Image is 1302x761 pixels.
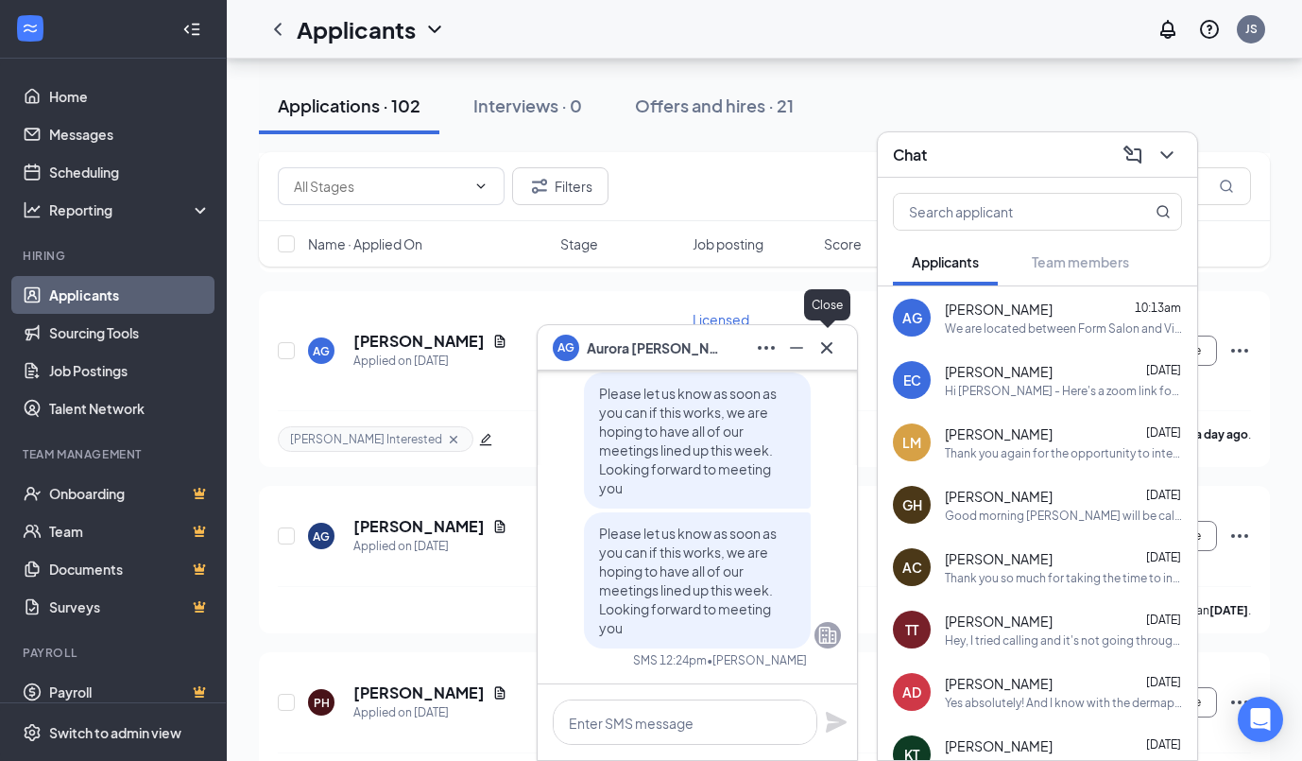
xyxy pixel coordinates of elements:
span: [DATE] [1146,613,1181,627]
svg: Cross [815,337,838,359]
div: Applied on [DATE] [353,703,507,722]
svg: Minimize [785,337,808,359]
a: Job Postings [49,352,211,389]
div: Interviews · 0 [473,94,582,117]
div: Good morning [PERSON_NAME] will be calling/texting you from his cellphone: [PHONE_NUMBER]. We are... [945,508,1182,524]
div: AG [902,308,922,327]
div: We are located between Form Salon and Village Baking Co. [945,320,1182,337]
span: [PERSON_NAME] [945,549,1053,568]
span: [DATE] [1146,488,1181,502]
svg: ChevronDown [423,18,446,41]
svg: ChevronDown [473,179,488,194]
span: [PERSON_NAME] [945,300,1053,319]
svg: Document [492,334,507,349]
h5: [PERSON_NAME] [353,683,485,703]
svg: ChevronDown [1156,144,1178,166]
div: AG [313,343,330,359]
button: Filter Filters [512,167,608,205]
a: TeamCrown [49,512,211,550]
span: [PERSON_NAME] [945,612,1053,631]
a: PayrollCrown [49,673,211,711]
div: Team Management [23,446,207,462]
span: Team members [1032,253,1129,270]
div: SMS 12:24pm [633,652,707,668]
div: Hi [PERSON_NAME] - Here's a zoom link for a 9am call [DATE]. [URL][DOMAIN_NAME][SECURITY_DATA] Th... [945,383,1182,399]
div: Reporting [49,200,212,219]
div: Thank you so much for taking the time to interview with us at Queen Bee. It was such a pleasure g... [945,570,1182,586]
div: Switch to admin view [49,723,181,742]
span: Name · Applied On [308,234,422,253]
div: Yes absolutely! And I know with the dermaplaining I can't remember if I have a certificate or not... [945,695,1182,711]
a: Talent Network [49,389,211,427]
span: [PERSON_NAME] [945,424,1053,443]
svg: Settings [23,723,42,742]
svg: QuestionInfo [1198,18,1221,41]
span: Stage [560,234,598,253]
button: Ellipses [751,333,781,363]
div: GH [902,495,922,514]
div: Applied on [DATE] [353,352,507,371]
span: • [PERSON_NAME] [707,652,807,668]
a: Scheduling [49,153,211,191]
svg: Collapse [182,20,201,39]
span: [DATE] [1146,675,1181,689]
svg: WorkstreamLogo [21,19,40,38]
svg: Company [816,624,839,647]
button: ComposeMessage [1118,140,1148,170]
span: Job posting [693,234,763,253]
svg: Document [492,519,507,534]
svg: ChevronLeft [266,18,289,41]
a: OnboardingCrown [49,475,211,512]
div: Thank you again for the opportunity to interview for the position. While I understand you’ve chos... [945,445,1182,461]
span: [PERSON_NAME] [945,736,1053,755]
a: Applicants [49,276,211,314]
div: PH [314,695,330,711]
a: Home [49,78,211,115]
input: Search applicant [894,194,1118,230]
div: Applications · 102 [278,94,420,117]
span: [DATE] [1146,550,1181,564]
span: Licensed Esthetician / Facialist [693,311,769,366]
div: Hey, I tried calling and it's not going through. I'll be available whenever you have a moment! [945,632,1182,649]
span: [DATE] [1146,363,1181,377]
span: [PERSON_NAME] [945,362,1053,381]
a: DocumentsCrown [49,550,211,588]
a: SurveysCrown [49,588,211,626]
div: JS [1245,21,1258,37]
svg: Ellipses [1228,339,1251,362]
svg: Plane [825,711,848,734]
div: TT [905,620,918,639]
svg: Ellipses [1228,691,1251,714]
div: AC [902,558,922,577]
div: Close [804,289,850,320]
h1: Applicants [297,13,416,45]
span: edit [479,433,492,446]
button: Cross [812,333,842,363]
span: [PERSON_NAME] Interested [290,431,442,447]
svg: Ellipses [755,337,778,359]
span: [DATE] [1146,737,1181,752]
h5: [PERSON_NAME] [353,331,485,352]
svg: Ellipses [1228,525,1251,547]
input: All Stages [294,176,466,197]
h5: [PERSON_NAME] [353,516,485,537]
div: LM [902,433,921,452]
div: Open Intercom Messenger [1238,697,1283,742]
svg: Analysis [23,200,42,219]
a: Messages [49,115,211,153]
span: [PERSON_NAME] [945,487,1053,506]
b: [DATE] [1209,603,1248,617]
span: Applicants [912,253,979,270]
div: AD [902,683,921,701]
svg: Document [492,685,507,700]
span: [DATE] [1146,425,1181,440]
svg: ComposeMessage [1122,144,1144,166]
h3: Chat [893,145,927,165]
span: 10:13am [1135,301,1181,315]
svg: Cross [446,432,461,447]
span: [PERSON_NAME] [945,674,1053,693]
div: EC [903,371,921,389]
div: Hiring [23,248,207,264]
